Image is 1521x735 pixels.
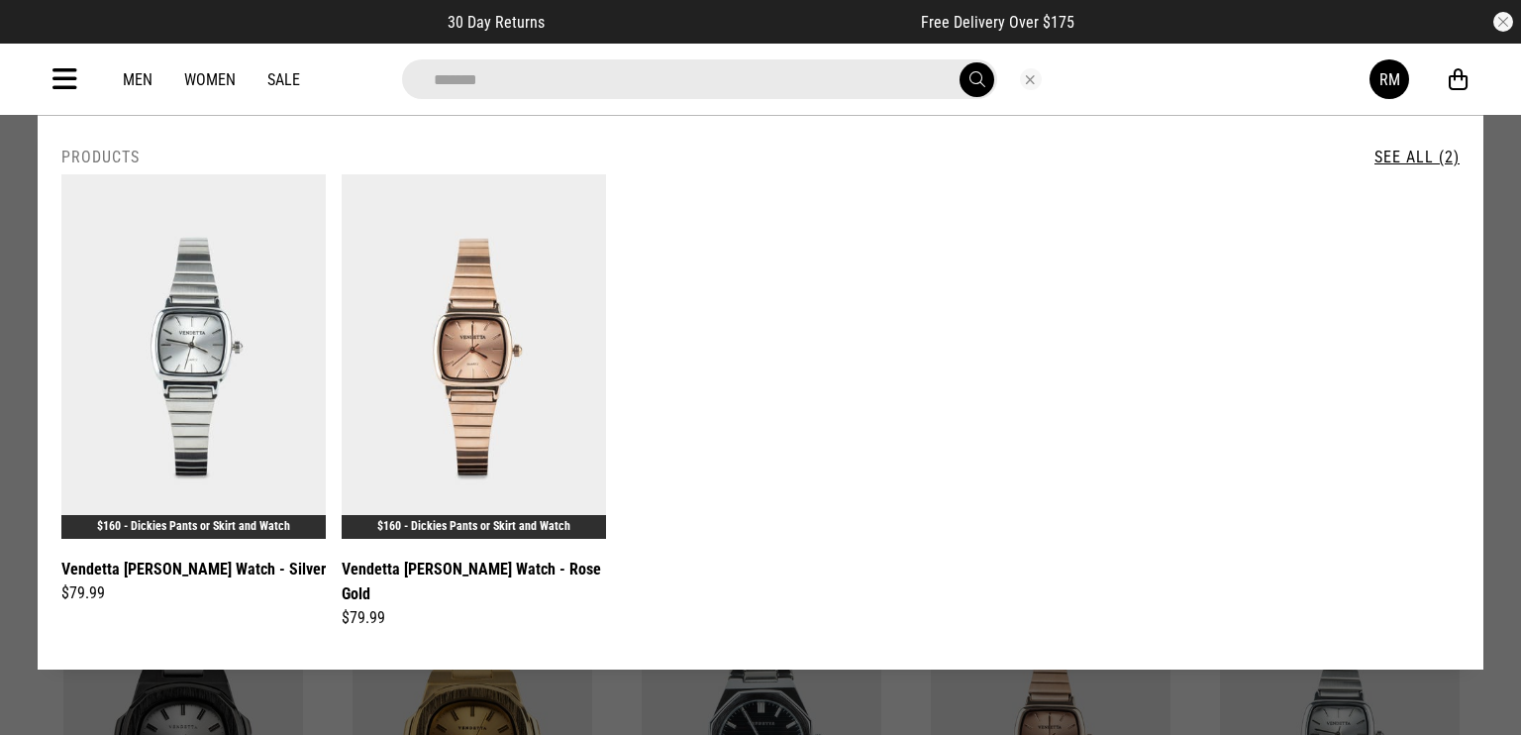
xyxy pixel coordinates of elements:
[123,70,152,89] a: Men
[1379,70,1400,89] div: RM
[97,519,290,533] a: $160 - Dickies Pants or Skirt and Watch
[377,519,570,533] a: $160 - Dickies Pants or Skirt and Watch
[342,606,606,630] div: $79.99
[61,581,326,605] div: $79.99
[448,13,545,32] span: 30 Day Returns
[1374,148,1460,166] a: See All (2)
[921,13,1074,32] span: Free Delivery Over $175
[584,12,881,32] iframe: Customer reviews powered by Trustpilot
[184,70,236,89] a: Women
[61,174,326,539] img: Vendetta Camille Watch - Silver in Silver
[61,148,140,166] h2: Products
[342,557,606,606] a: Vendetta [PERSON_NAME] Watch - Rose Gold
[1020,68,1042,90] button: Close search
[1438,652,1521,735] iframe: LiveChat chat widget
[61,557,326,581] a: Vendetta [PERSON_NAME] Watch - Silver
[267,70,300,89] a: Sale
[342,174,606,539] img: Vendetta Camille Watch - Rose Gold in Pink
